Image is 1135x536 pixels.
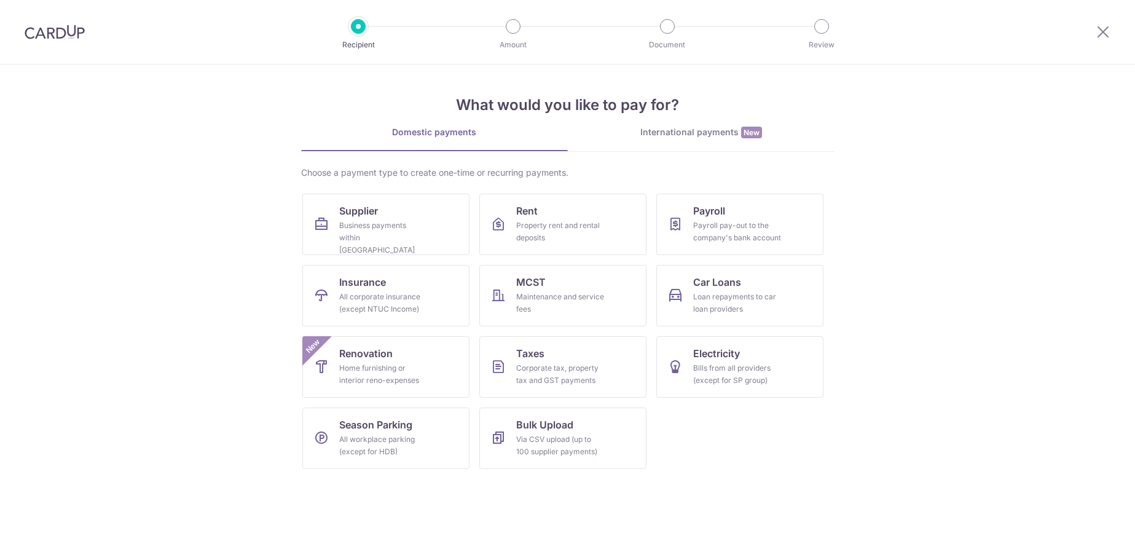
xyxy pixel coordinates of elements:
span: Taxes [516,346,544,361]
span: Season Parking [339,417,412,432]
p: Review [776,39,867,51]
p: Amount [468,39,559,51]
a: ElectricityBills from all providers (except for SP group) [656,336,823,398]
a: InsuranceAll corporate insurance (except NTUC Income) [302,265,469,326]
div: Home furnishing or interior reno-expenses [339,362,428,387]
a: Bulk UploadVia CSV upload (up to 100 supplier payments) [479,408,646,469]
span: Payroll [693,203,725,218]
div: Maintenance and service fees [516,291,605,315]
a: RenovationHome furnishing or interior reno-expensesNew [302,336,469,398]
p: Document [622,39,713,51]
a: Car LoansLoan repayments to car loan providers [656,265,823,326]
span: MCST [516,275,546,290]
span: Renovation [339,346,393,361]
span: Rent [516,203,538,218]
div: Loan repayments to car loan providers [693,291,782,315]
div: Domestic payments [301,126,568,138]
a: TaxesCorporate tax, property tax and GST payments [479,336,646,398]
div: Business payments within [GEOGRAPHIC_DATA] [339,219,428,256]
img: CardUp [25,25,85,39]
div: All corporate insurance (except NTUC Income) [339,291,428,315]
span: New [741,127,762,138]
span: Car Loans [693,275,741,290]
a: PayrollPayroll pay-out to the company's bank account [656,194,823,255]
div: Bills from all providers (except for SP group) [693,362,782,387]
a: RentProperty rent and rental deposits [479,194,646,255]
a: MCSTMaintenance and service fees [479,265,646,326]
div: Property rent and rental deposits [516,219,605,244]
a: Season ParkingAll workplace parking (except for HDB) [302,408,469,469]
span: Electricity [693,346,740,361]
div: All workplace parking (except for HDB) [339,433,428,458]
a: SupplierBusiness payments within [GEOGRAPHIC_DATA] [302,194,469,255]
span: Supplier [339,203,378,218]
div: Corporate tax, property tax and GST payments [516,362,605,387]
div: Choose a payment type to create one-time or recurring payments. [301,167,835,179]
div: International payments [568,126,835,139]
h4: What would you like to pay for? [301,94,835,116]
div: Via CSV upload (up to 100 supplier payments) [516,433,605,458]
span: Bulk Upload [516,417,573,432]
div: Payroll pay-out to the company's bank account [693,219,782,244]
span: New [302,336,323,357]
span: Insurance [339,275,386,290]
p: Recipient [313,39,404,51]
